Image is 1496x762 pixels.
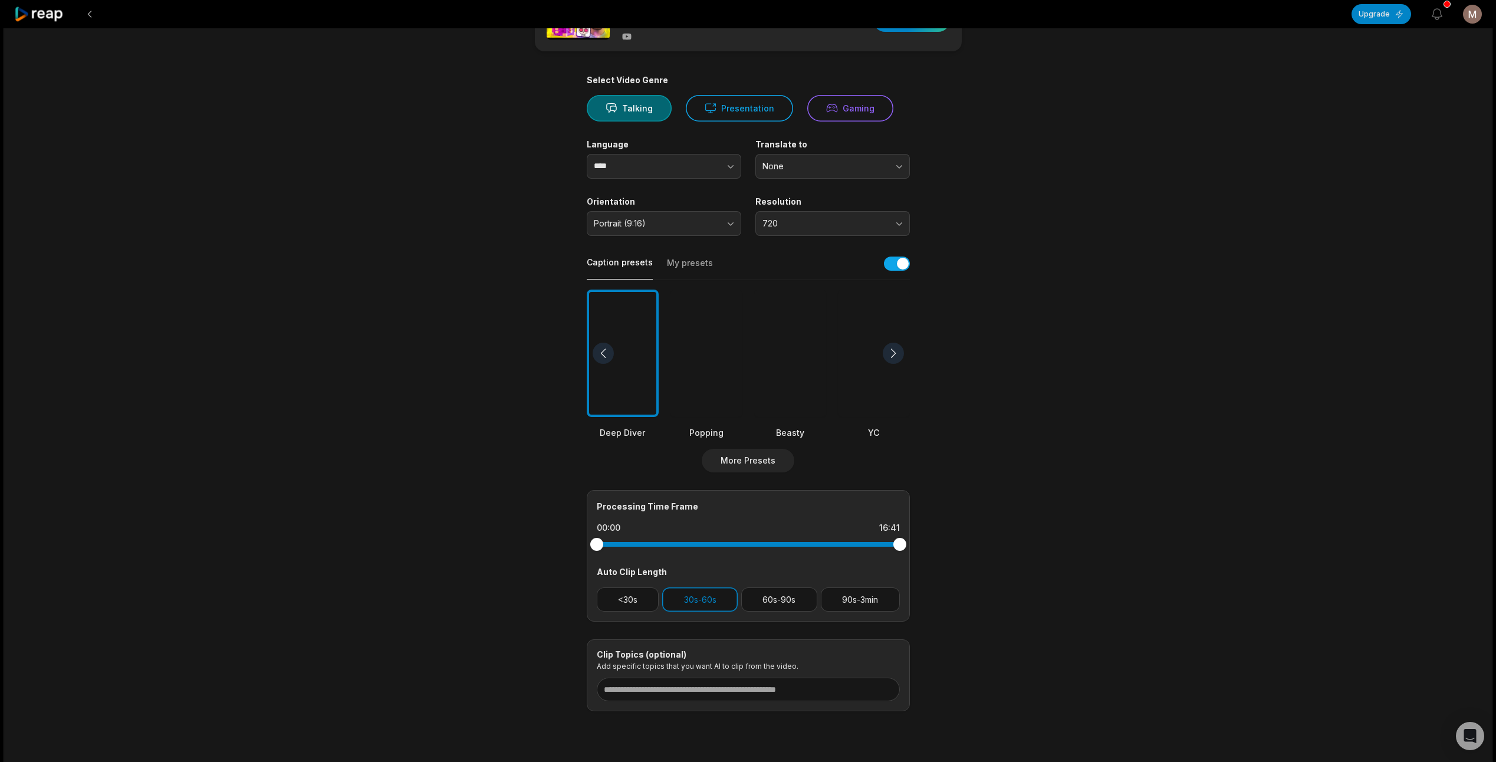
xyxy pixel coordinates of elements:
button: 90s-3min [821,587,900,612]
label: Resolution [755,196,910,207]
button: Portrait (9:16) [587,211,741,236]
span: None [762,161,886,172]
button: <30s [597,587,659,612]
button: Presentation [686,95,793,121]
span: 720 [762,218,886,229]
button: Caption presets [587,257,653,280]
button: My presets [667,257,713,280]
div: Beasty [754,426,826,439]
label: Language [587,139,741,150]
button: Gaming [807,95,893,121]
button: 60s-90s [741,587,817,612]
button: Upgrade [1352,4,1411,24]
button: Talking [587,95,672,121]
div: Processing Time Frame [597,500,900,513]
div: 16:41 [879,522,900,534]
div: 00:00 [597,522,620,534]
button: None [755,154,910,179]
div: Auto Clip Length [597,566,900,578]
button: 720 [755,211,910,236]
div: Clip Topics (optional) [597,649,900,660]
button: More Presets [702,449,794,472]
div: YC [838,426,910,439]
p: Add specific topics that you want AI to clip from the video. [597,662,900,671]
div: Popping [670,426,742,439]
label: Translate to [755,139,910,150]
div: Deep Diver [587,426,659,439]
button: 30s-60s [662,587,738,612]
label: Orientation [587,196,741,207]
div: Open Intercom Messenger [1456,722,1484,750]
div: Select Video Genre [587,75,910,86]
span: Portrait (9:16) [594,218,718,229]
